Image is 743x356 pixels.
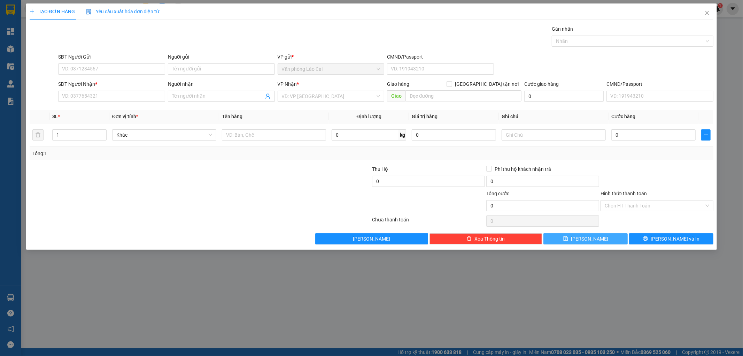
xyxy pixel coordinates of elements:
input: Cước giao hàng [524,91,604,102]
span: Giao hàng [387,81,409,87]
span: Cước hàng [611,114,635,119]
input: VD: Bàn, Ghế [222,129,326,141]
img: icon [86,9,92,15]
input: Ghi Chú [502,129,606,141]
span: Khác [116,130,212,140]
span: down [101,136,105,140]
span: Thu Hộ [372,166,388,172]
span: [PERSON_NAME] [353,235,390,243]
span: Yêu cầu xuất hóa đơn điện tử [86,9,160,14]
button: plus [701,129,711,141]
span: SL [52,114,58,119]
span: Tên hàng [222,114,242,119]
div: Tổng: 1 [32,150,287,157]
span: [GEOGRAPHIC_DATA] tận nơi [452,80,521,88]
span: Xóa Thông tin [474,235,505,243]
th: Ghi chú [499,110,609,123]
label: Gán nhãn [552,26,573,32]
span: delete [467,236,472,242]
div: Chưa thanh toán [372,216,486,228]
span: plus [702,132,710,138]
span: Đơn vị tính [112,114,138,119]
input: Dọc đường [405,90,521,101]
span: Văn phòng Lào Cai [282,64,380,74]
div: Người gửi [168,53,275,61]
span: [PERSON_NAME] [571,235,608,243]
input: 0 [412,129,496,141]
label: Cước giao hàng [524,81,559,87]
span: printer [643,236,648,242]
button: [PERSON_NAME] [315,233,428,244]
span: Phí thu hộ khách nhận trả [492,165,554,173]
span: [PERSON_NAME] và In [651,235,699,243]
span: Increase Value [99,130,106,135]
span: VP Nhận [278,81,297,87]
button: delete [32,129,44,141]
button: printer[PERSON_NAME] và In [629,233,713,244]
button: Close [697,3,717,23]
span: Giao [387,90,405,101]
span: TẠO ĐƠN HÀNG [30,9,75,14]
span: kg [399,129,406,141]
span: close [704,10,710,16]
div: CMND/Passport [387,53,494,61]
span: Decrease Value [99,135,106,140]
span: up [101,131,105,135]
span: save [563,236,568,242]
div: CMND/Passport [606,80,713,88]
span: Giá trị hàng [412,114,438,119]
span: Định lượng [357,114,381,119]
span: user-add [265,93,271,99]
div: SĐT Người Gửi [58,53,165,61]
div: SĐT Người Nhận [58,80,165,88]
button: save[PERSON_NAME] [543,233,628,244]
label: Hình thức thanh toán [601,191,647,196]
button: deleteXóa Thông tin [429,233,542,244]
span: Tổng cước [486,191,509,196]
div: VP gửi [278,53,385,61]
div: Người nhận [168,80,275,88]
span: plus [30,9,34,14]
